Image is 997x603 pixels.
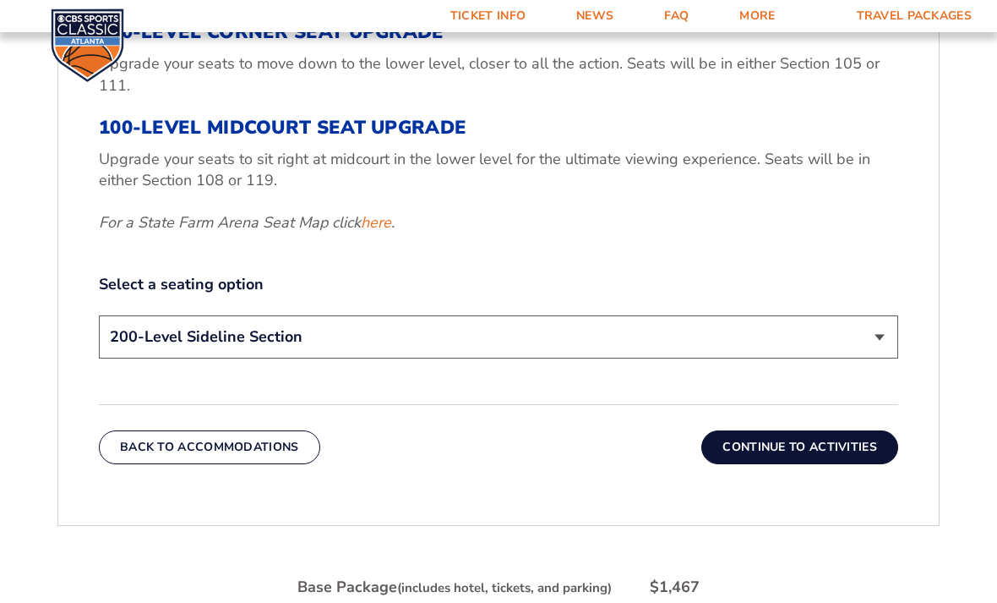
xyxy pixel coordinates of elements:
h3: 100-Level Midcourt Seat Upgrade [99,117,898,139]
a: here [361,212,391,233]
p: Upgrade your seats to sit right at midcourt in the lower level for the ultimate viewing experienc... [99,149,898,191]
small: (includes hotel, tickets, and parking) [397,579,612,596]
div: Base Package [297,577,612,598]
button: Back To Accommodations [99,430,320,464]
em: For a State Farm Arena Seat Map click . [99,212,395,233]
div: $1,467 [650,577,700,598]
p: Upgrade your seats to move down to the lower level, closer to all the action. Seats will be in ei... [99,53,898,96]
label: Select a seating option [99,274,898,295]
img: CBS Sports Classic [51,8,124,82]
h3: 100-Level Corner Seat Upgrade [99,21,898,43]
button: Continue To Activities [701,430,898,464]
